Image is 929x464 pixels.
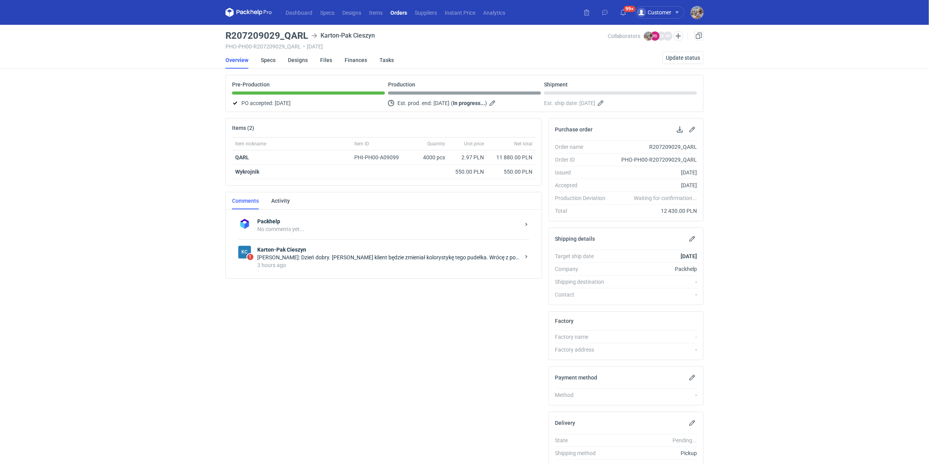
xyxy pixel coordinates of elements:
button: Edit estimated shipping date [597,98,606,108]
p: Production [388,81,415,88]
div: Production Deviation [555,194,612,202]
div: Order name [555,143,612,151]
button: Edit shipping details [688,234,697,243]
div: Company [555,265,612,273]
div: PO accepted: [232,98,385,108]
a: Designs [338,8,365,17]
h2: Delivery [555,420,575,426]
h3: R207209029_QARL [225,31,308,40]
div: 3 hours ago [257,261,520,269]
img: Michał Palasek [644,31,653,41]
div: State [555,436,612,444]
div: PHO-PH00-R207209029_QARL [612,156,697,164]
div: Shipping destination [555,278,612,286]
a: Duplicate [694,31,704,40]
span: 1 [247,254,253,260]
h2: Payment method [555,374,597,381]
strong: Karton-Pak Cieszyn [257,246,520,254]
span: Update status [666,55,700,60]
span: [DATE] [275,98,291,108]
span: Collaborators [608,33,641,39]
div: Total [555,207,612,215]
div: 550.00 PLN [490,168,532,176]
div: - [612,333,697,341]
div: [DATE] [612,169,697,176]
div: Issued [555,169,612,176]
a: Finances [345,52,367,69]
div: 4000 pcs [409,150,448,165]
em: Waiting for confirmation... [634,194,697,202]
button: Edit purchase order [688,125,697,134]
div: Shipping method [555,449,612,457]
a: Items [365,8,387,17]
div: [DATE] [612,181,697,189]
h2: Purchase order [555,126,593,133]
h2: Shipping details [555,236,595,242]
a: Overview [225,52,248,69]
svg: Packhelp Pro [225,8,272,17]
figcaption: MP [663,31,672,41]
em: ( [451,100,453,106]
div: Method [555,391,612,399]
button: Update status [662,52,704,64]
div: Order ID [555,156,612,164]
figcaption: RS [650,31,660,41]
strong: QARL [235,154,249,160]
div: Est. prod. end: [388,98,541,108]
div: Contact [555,291,612,298]
a: Orders [387,8,411,17]
div: 550.00 PLN [451,168,484,176]
h2: Items (2) [232,125,254,131]
div: - [612,391,697,399]
span: [DATE] [433,98,449,108]
button: 99+ [617,6,629,19]
div: Target ship date [555,252,612,260]
div: Accepted [555,181,612,189]
a: Specs [316,8,338,17]
div: Karton-Pak Cieszyn [311,31,375,40]
span: [DATE] [579,98,595,108]
a: Activity [271,192,290,209]
button: Edit estimated production end date [489,98,498,108]
div: Customer [637,8,671,17]
em: ) [485,100,487,106]
div: [PERSON_NAME]: Dzień dobry. [PERSON_NAME] klient będzie zmieniał kolorystykę tego pudełka. Wrócę ... [257,254,520,261]
button: Edit delivery details [688,418,697,428]
strong: Wykrojnik [235,169,259,175]
div: Factory address [555,346,612,354]
button: Edit collaborators [673,31,683,41]
a: Dashboard [282,8,316,17]
strong: In progress... [453,100,485,106]
div: Pickup [612,449,697,457]
img: Michał Palasek [691,6,704,19]
a: Designs [288,52,308,69]
p: Pre-Production [232,81,270,88]
div: PHI-PH00-A09099 [354,154,406,161]
div: 11 880.00 PLN [490,154,532,161]
figcaption: JB [657,31,666,41]
strong: Packhelp [257,217,520,225]
a: Analytics [479,8,509,17]
div: 12 430.00 PLN [612,207,697,215]
div: PHO-PH00-R207209029_QARL [DATE] [225,43,608,50]
a: Suppliers [411,8,441,17]
div: - [612,278,697,286]
div: Packhelp [612,265,697,273]
a: Files [320,52,332,69]
a: Specs [261,52,276,69]
a: Tasks [380,52,394,69]
span: Item nickname [235,141,266,147]
button: Customer [635,6,691,19]
div: 2.97 PLN [451,154,484,161]
span: Item ID [354,141,369,147]
span: • [303,43,305,50]
span: Net total [514,141,532,147]
a: Comments [232,192,259,209]
strong: [DATE] [681,253,697,259]
img: Packhelp [238,217,251,230]
div: Karton-Pak Cieszyn [238,246,251,259]
div: Est. ship date: [544,98,697,108]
